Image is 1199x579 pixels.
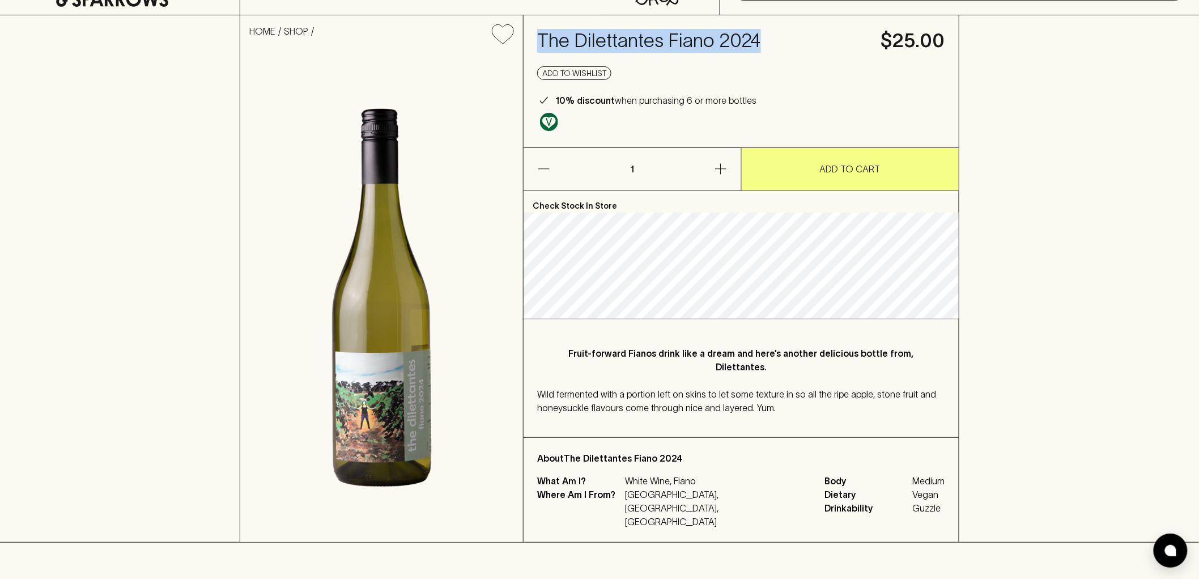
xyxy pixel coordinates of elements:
[487,20,518,49] button: Add to wishlist
[537,110,561,134] a: Made without the use of any animal products.
[284,26,308,36] a: SHOP
[555,94,756,107] p: when purchasing 6 or more bottles
[619,148,646,191] p: 1
[537,474,622,488] p: What Am I?
[913,488,945,501] span: Vegan
[560,346,922,374] p: Fruit-forward Fianos drink like a dream and here’s another delicious bottle from, Dilettantes.
[881,29,945,53] h4: $25.00
[240,53,523,542] img: 40954.png
[537,66,611,80] button: Add to wishlist
[820,162,881,176] p: ADD TO CART
[825,488,910,501] span: Dietary
[537,387,945,415] p: Wild fermented with a portion left on skins to let some texture in so all the ripe apple, stone f...
[537,488,622,529] p: Where Am I From?
[524,191,959,213] p: Check Stock In Store
[537,451,945,465] p: About The Dilettantes Fiano 2024
[555,95,615,105] b: 10% discount
[625,488,811,529] p: [GEOGRAPHIC_DATA], [GEOGRAPHIC_DATA], [GEOGRAPHIC_DATA]
[825,474,910,488] span: Body
[625,474,811,488] p: White Wine, Fiano
[913,474,945,488] span: Medium
[540,113,558,131] img: Vegan
[825,501,910,515] span: Drinkability
[742,148,959,191] button: ADD TO CART
[537,29,868,53] h4: The Dilettantes Fiano 2024
[913,501,945,515] span: Guzzle
[249,26,275,36] a: HOME
[1165,545,1176,556] img: bubble-icon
